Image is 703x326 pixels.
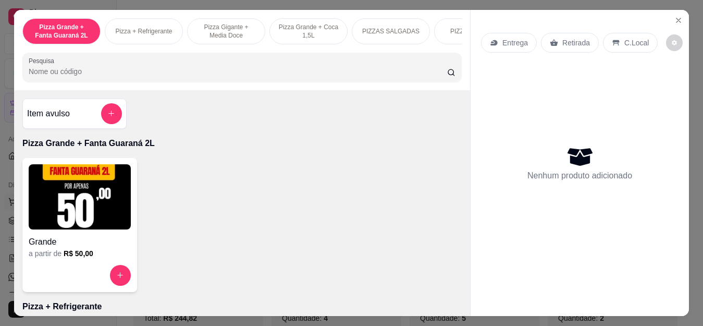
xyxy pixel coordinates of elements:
p: C.Local [624,38,649,48]
p: Pizza + Refrigerante [115,27,172,35]
button: Close [670,12,687,29]
p: Pizza + Refrigerante [22,300,462,313]
h4: Item avulso [27,107,70,120]
button: add-separate-item [101,103,122,124]
button: decrease-product-quantity [666,34,683,51]
p: Retirada [562,38,590,48]
p: PIZZAS DOCES [450,27,496,35]
p: Entrega [502,38,528,48]
p: Pizza Grande + Fanta Guaraná 2L [22,137,462,150]
div: a partir de [29,248,131,259]
h6: R$ 50,00 [64,248,93,259]
p: PIZZAS SALGADAS [362,27,420,35]
p: Pizza Grande + Fanta Guaraná 2L [31,23,92,40]
p: Pizza Gigante + Media Doce [196,23,256,40]
img: product-image [29,164,131,230]
input: Pesquisa [29,66,447,77]
button: increase-product-quantity [110,265,131,286]
p: Nenhum produto adicionado [527,170,632,182]
h4: Grande [29,236,131,248]
p: Pizza Grande + Coca 1,5L [278,23,339,40]
label: Pesquisa [29,56,58,65]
